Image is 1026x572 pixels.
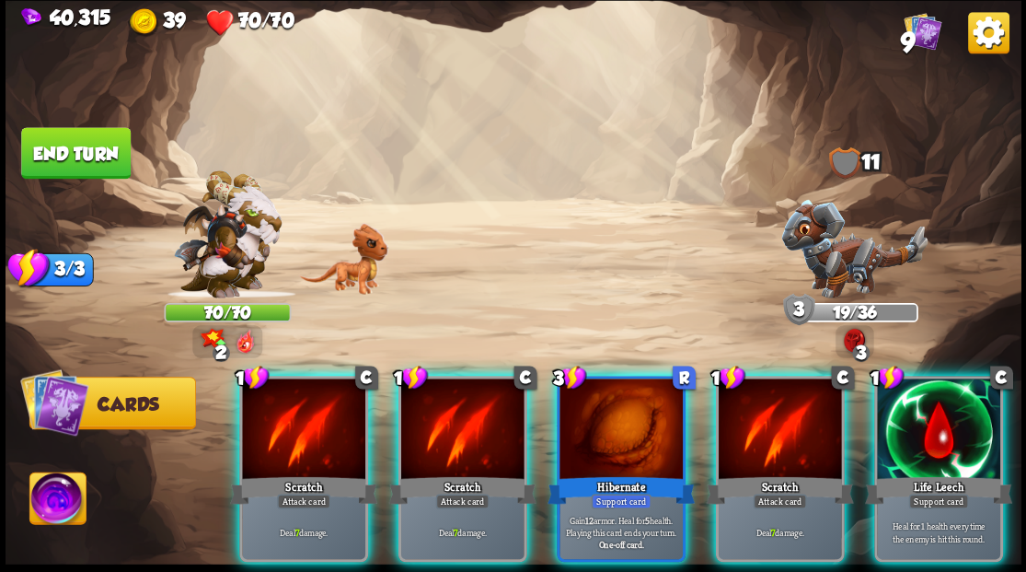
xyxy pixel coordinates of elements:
[230,473,377,507] div: Scratch
[212,344,229,361] div: 2
[130,7,158,36] img: Gold.png
[968,12,1009,53] img: Options_Button.png
[831,366,854,389] div: C
[870,365,904,391] div: 1
[21,6,110,29] div: Gems
[388,473,536,507] div: Scratch
[552,365,586,391] div: 3
[562,514,679,538] p: Gain armor. Heal for health. Playing this card ends your turn.
[21,127,131,179] button: End turn
[277,494,330,508] div: Attack card
[98,393,159,414] span: Cards
[235,328,254,354] img: DragonFury.png
[711,365,745,391] div: 1
[355,366,378,389] div: C
[645,514,650,526] b: 5
[852,344,870,361] div: 3
[200,328,225,350] img: Bonus_Damage_Icon.png
[908,494,968,508] div: Support card
[904,12,941,50] img: Cards_Icon.png
[513,366,536,389] div: C
[454,526,457,538] b: 7
[29,377,195,429] button: Cards
[783,293,815,325] div: Armor
[900,26,915,57] span: 9
[706,473,853,507] div: Scratch
[173,170,282,298] img: Barbarian_Dragon.png
[29,252,93,286] div: 3/3
[21,7,41,27] img: Gem.png
[7,247,50,288] img: Stamina_Icon.png
[673,366,696,389] div: R
[394,365,428,391] div: 1
[865,473,1012,507] div: Life Leech
[205,7,294,36] div: Health
[163,7,186,30] span: 39
[591,494,651,508] div: Support card
[792,304,916,320] div: 19/36
[771,526,775,538] b: 7
[238,7,294,30] span: 70/70
[166,304,290,320] div: 70/70
[904,12,941,54] div: View all the cards in your deck
[790,147,917,180] div: 11
[721,526,838,538] p: Deal damage.
[235,365,269,391] div: 1
[753,494,806,508] div: Attack card
[598,538,643,550] b: One-off card.
[880,519,997,543] p: Heal for 1 health every time the enemy is hit this round.
[843,328,865,354] img: Medalion.png
[404,526,521,538] p: Deal damage.
[435,494,489,508] div: Attack card
[245,526,362,538] p: Deal damage.
[548,473,695,507] div: Hibernate
[29,473,86,530] img: Ability_Icon.png
[585,514,594,526] b: 12
[205,7,234,36] img: Heart.png
[990,366,1013,389] div: C
[130,7,185,36] div: Gold
[20,368,89,437] img: Cards_Icon.png
[294,526,298,538] b: 7
[781,199,928,298] img: Bighorn_Dragon.png
[299,223,388,295] img: Earth_Dragon_Baby.png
